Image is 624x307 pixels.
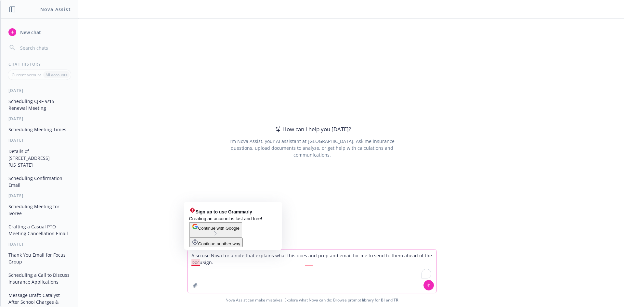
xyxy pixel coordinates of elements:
[19,43,71,52] input: Search chats
[6,221,73,239] button: Crafting a Casual PTO Meeting Cancellation Email
[40,6,71,13] h1: Nova Assist
[220,138,403,158] div: I'm Nova Assist, your AI assistant at [GEOGRAPHIC_DATA]. Ask me insurance questions, upload docum...
[1,241,78,247] div: [DATE]
[6,124,73,135] button: Scheduling Meeting Times
[1,137,78,143] div: [DATE]
[12,72,41,78] p: Current account
[1,193,78,198] div: [DATE]
[394,297,398,303] a: TR
[1,116,78,122] div: [DATE]
[6,146,73,170] button: Details of [STREET_ADDRESS][US_STATE]
[19,29,41,36] span: New chat
[6,270,73,287] button: Scheduling a Call to Discuss Insurance Applications
[1,88,78,93] div: [DATE]
[6,26,73,38] button: New chat
[3,293,621,307] span: Nova Assist can make mistakes. Explore what Nova can do: Browse prompt library for and
[188,249,436,293] textarea: To enrich screen reader interactions, please activate Accessibility in Grammarly extension settings
[45,72,67,78] p: All accounts
[273,125,351,134] div: How can I help you [DATE]?
[381,297,385,303] a: BI
[6,96,73,113] button: Scheduling CJRF 9/15 Renewal Meeting
[6,201,73,219] button: Scheduling Meeting for Ivoree
[1,61,78,67] div: Chat History
[6,173,73,190] button: Scheduling Confirmation Email
[6,249,73,267] button: Thank You Email for Focus Group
